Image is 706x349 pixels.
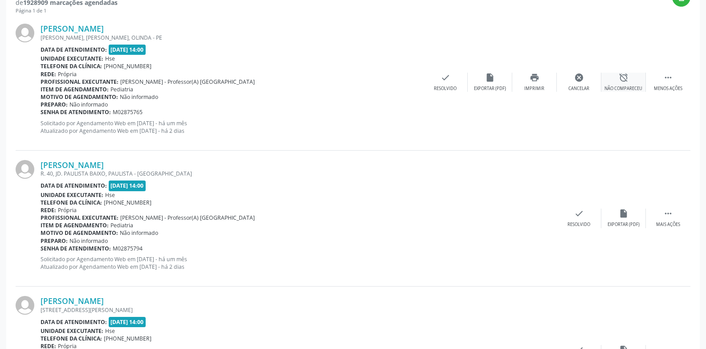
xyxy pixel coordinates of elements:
span: [DATE] 14:00 [109,45,146,55]
b: Preparo: [41,237,68,245]
div: Cancelar [568,86,589,92]
i: check [441,73,450,82]
div: [STREET_ADDRESS][PERSON_NAME] [41,306,557,314]
span: Não informado [69,237,108,245]
span: Não informado [120,229,158,237]
div: Exportar (PDF) [474,86,506,92]
div: Exportar (PDF) [608,222,640,228]
i:  [663,209,673,218]
span: Própria [58,70,77,78]
span: Hse [105,327,115,335]
span: Não informado [120,93,158,101]
span: [PERSON_NAME] - Professor(A) [GEOGRAPHIC_DATA] [120,214,255,222]
div: Mais ações [656,222,680,228]
span: M02875794 [113,245,143,252]
p: Solicitado por Agendamento Web em [DATE] - há um mês Atualizado por Agendamento Web em [DATE] - h... [41,255,557,271]
span: M02875765 [113,108,143,116]
i:  [663,73,673,82]
div: Imprimir [524,86,544,92]
span: [PERSON_NAME] - Professor(A) [GEOGRAPHIC_DATA] [120,78,255,86]
img: img [16,296,34,315]
i: cancel [574,73,584,82]
b: Unidade executante: [41,191,103,199]
b: Motivo de agendamento: [41,229,118,237]
b: Data de atendimento: [41,318,107,326]
b: Senha de atendimento: [41,108,111,116]
span: [PHONE_NUMBER] [104,335,151,342]
b: Unidade executante: [41,55,103,62]
div: Resolvido [434,86,457,92]
span: Não informado [69,101,108,108]
span: [DATE] 14:00 [109,317,146,327]
b: Profissional executante: [41,78,118,86]
b: Preparo: [41,101,68,108]
div: R. 40, JD. PAULISTA BAIXO, PAULISTA - [GEOGRAPHIC_DATA] [41,170,557,177]
a: [PERSON_NAME] [41,24,104,33]
b: Rede: [41,70,56,78]
span: Hse [105,55,115,62]
span: [PHONE_NUMBER] [104,199,151,206]
b: Telefone da clínica: [41,335,102,342]
span: Pediatria [110,86,133,93]
b: Unidade executante: [41,327,103,335]
i: print [530,73,539,82]
div: [PERSON_NAME], [PERSON_NAME], OLINDA - PE [41,34,423,41]
b: Rede: [41,206,56,214]
b: Telefone da clínica: [41,199,102,206]
b: Profissional executante: [41,214,118,222]
b: Data de atendimento: [41,46,107,53]
a: [PERSON_NAME] [41,296,104,306]
i: alarm_off [619,73,628,82]
div: Menos ações [654,86,682,92]
div: Não compareceu [604,86,642,92]
span: Pediatria [110,222,133,229]
span: [PHONE_NUMBER] [104,62,151,70]
img: img [16,24,34,42]
b: Item de agendamento: [41,222,109,229]
span: Hse [105,191,115,199]
p: Solicitado por Agendamento Web em [DATE] - há um mês Atualizado por Agendamento Web em [DATE] - h... [41,119,423,135]
span: [DATE] 14:00 [109,181,146,191]
b: Motivo de agendamento: [41,93,118,101]
b: Data de atendimento: [41,182,107,189]
b: Item de agendamento: [41,86,109,93]
div: Resolvido [567,222,590,228]
b: Telefone da clínica: [41,62,102,70]
i: insert_drive_file [485,73,495,82]
span: Própria [58,206,77,214]
div: Página 1 de 1 [16,7,118,15]
b: Senha de atendimento: [41,245,111,252]
i: check [574,209,584,218]
i: insert_drive_file [619,209,628,218]
a: [PERSON_NAME] [41,160,104,170]
img: img [16,160,34,179]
